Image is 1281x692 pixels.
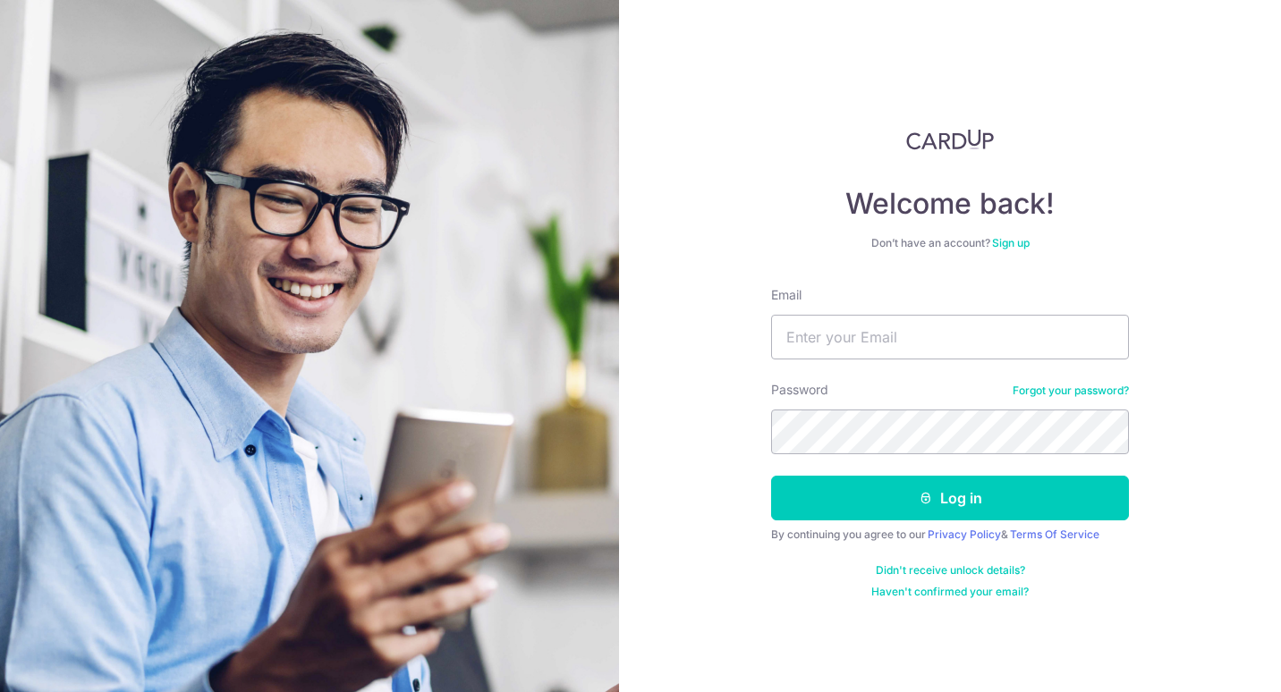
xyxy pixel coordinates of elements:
[771,527,1129,542] div: By continuing you agree to our &
[771,476,1129,520] button: Log in
[928,527,1001,541] a: Privacy Policy
[876,563,1025,578] a: Didn't receive unlock details?
[771,186,1129,222] h4: Welcome back!
[906,129,994,150] img: CardUp Logo
[1010,527,1099,541] a: Terms Of Service
[771,286,802,304] label: Email
[1013,384,1129,398] a: Forgot your password?
[871,585,1029,599] a: Haven't confirmed your email?
[992,236,1030,249] a: Sign up
[771,315,1129,359] input: Enter your Email
[771,381,828,399] label: Password
[771,236,1129,250] div: Don’t have an account?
